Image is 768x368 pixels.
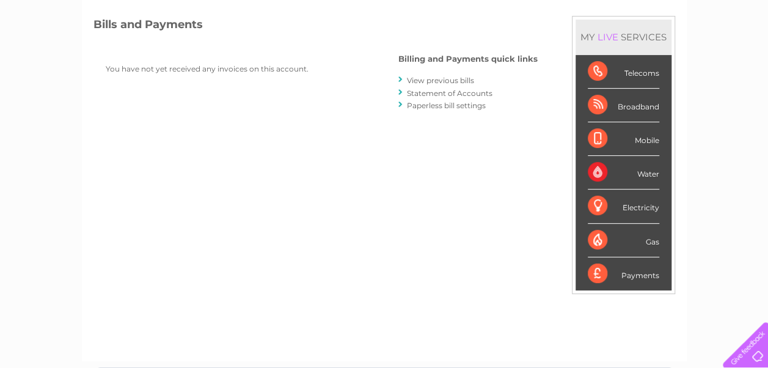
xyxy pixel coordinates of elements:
[93,16,538,37] h3: Bills and Payments
[407,76,474,85] a: View previous bills
[588,190,659,223] div: Electricity
[588,156,659,190] div: Water
[588,257,659,290] div: Payments
[407,89,492,98] a: Statement of Accounts
[662,52,679,61] a: Blog
[583,52,610,61] a: Energy
[618,52,654,61] a: Telecoms
[687,52,717,61] a: Contact
[398,54,538,64] h4: Billing and Payments quick links
[588,122,659,156] div: Mobile
[27,32,89,69] img: logo.png
[553,52,576,61] a: Water
[106,63,350,75] p: You have not yet received any invoices on this account.
[538,6,622,21] a: 0333 014 3131
[588,89,659,122] div: Broadband
[588,224,659,257] div: Gas
[96,7,673,59] div: Clear Business is a trading name of Verastar Limited (registered in [GEOGRAPHIC_DATA] No. 3667643...
[407,101,486,110] a: Paperless bill settings
[728,52,756,61] a: Log out
[588,55,659,89] div: Telecoms
[595,31,621,43] div: LIVE
[576,20,671,54] div: MY SERVICES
